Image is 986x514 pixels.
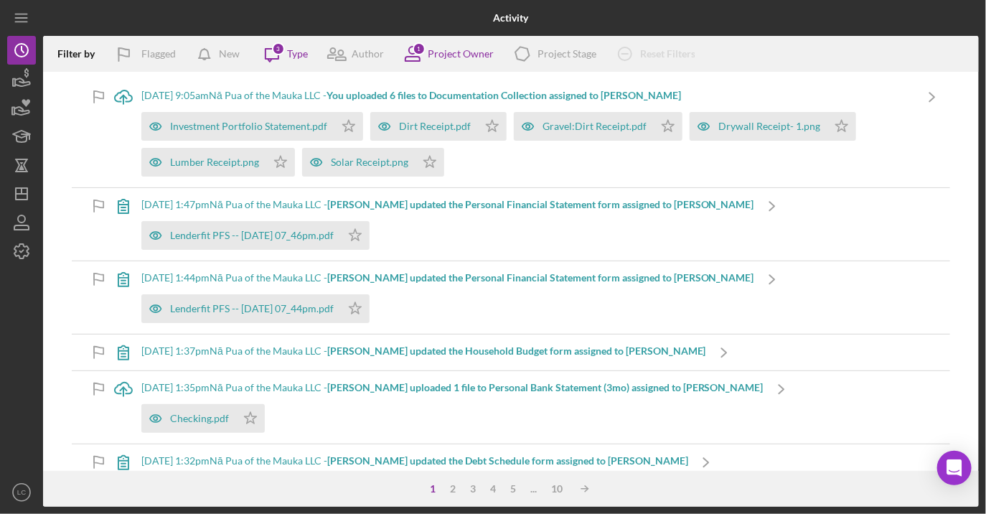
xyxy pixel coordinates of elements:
b: [PERSON_NAME] updated the Household Budget form assigned to [PERSON_NAME] [327,345,706,357]
button: Reset Filters [607,39,710,68]
div: 1 [413,42,426,55]
button: Solar Receipt.png [302,148,444,177]
div: 10 [545,483,571,495]
div: 5 [504,483,524,495]
text: LC [17,489,26,497]
div: Author [352,48,384,60]
a: [DATE] 1:44pmNā Pua of the Mauka LLC -[PERSON_NAME] updated the Personal Financial Statement form... [105,261,790,334]
button: Lumber Receipt.png [141,148,295,177]
div: 3 [464,483,484,495]
div: New [219,39,240,68]
div: Project Stage [537,48,596,60]
a: [DATE] 1:35pmNā Pua of the Mauka LLC -[PERSON_NAME] uploaded 1 file to Personal Bank Statement (3... [105,371,799,444]
b: Activity [494,12,529,24]
a: [DATE] 9:05amNā Pua of the Mauka LLC -You uploaded 6 files to Documentation Collection assigned t... [105,79,950,187]
div: Project Owner [428,48,494,60]
b: [PERSON_NAME] updated the Personal Financial Statement form assigned to [PERSON_NAME] [327,271,754,284]
div: Solar Receipt.png [331,156,408,168]
div: 1 [423,483,443,495]
div: [DATE] 1:44pm Nā Pua of the Mauka LLC - [141,272,754,284]
div: Filter by [57,48,105,60]
b: You uploaded 6 files to Documentation Collection assigned to [PERSON_NAME] [327,89,681,101]
div: Gravel:Dirt Receipt.pdf [543,121,647,132]
div: Dirt Receipt.pdf [399,121,471,132]
div: [DATE] 1:37pm Nā Pua of the Mauka LLC - [141,345,706,357]
button: New [190,39,254,68]
b: [PERSON_NAME] updated the Debt Schedule form assigned to [PERSON_NAME] [327,454,688,467]
button: Investment Portfolio Statement.pdf [141,112,363,141]
div: Type [287,48,308,60]
a: [DATE] 1:32pmNā Pua of the Mauka LLC -[PERSON_NAME] updated the Debt Schedule form assigned to [P... [105,444,724,480]
div: Lenderfit PFS -- [DATE] 07_46pm.pdf [170,230,334,241]
div: [DATE] 9:05am Nā Pua of the Mauka LLC - [141,90,914,101]
div: Lumber Receipt.png [170,156,259,168]
div: Investment Portfolio Statement.pdf [170,121,327,132]
div: [DATE] 1:47pm Nā Pua of the Mauka LLC - [141,199,754,210]
div: Reset Filters [640,39,695,68]
button: Dirt Receipt.pdf [370,112,507,141]
button: Gravel:Dirt Receipt.pdf [514,112,682,141]
b: [PERSON_NAME] updated the Personal Financial Statement form assigned to [PERSON_NAME] [327,198,754,210]
button: Checking.pdf [141,404,265,433]
a: [DATE] 1:47pmNā Pua of the Mauka LLC -[PERSON_NAME] updated the Personal Financial Statement form... [105,188,790,261]
button: Flagged [105,39,190,68]
b: [PERSON_NAME] uploaded 1 file to Personal Bank Statement (3mo) assigned to [PERSON_NAME] [327,381,764,393]
div: [DATE] 1:35pm Nā Pua of the Mauka LLC - [141,382,764,393]
div: ... [524,483,545,495]
button: Lenderfit PFS -- [DATE] 07_44pm.pdf [141,294,370,323]
div: [DATE] 1:32pm Nā Pua of the Mauka LLC - [141,455,688,467]
a: [DATE] 1:37pmNā Pua of the Mauka LLC -[PERSON_NAME] updated the Household Budget form assigned to... [105,335,742,370]
div: 3 [272,42,285,55]
button: Lenderfit PFS -- [DATE] 07_46pm.pdf [141,221,370,250]
div: 2 [443,483,464,495]
div: Checking.pdf [170,413,229,424]
div: Open Intercom Messenger [937,451,972,485]
div: Drywall Receipt- 1.png [718,121,820,132]
button: LC [7,478,36,507]
div: Flagged [141,39,176,68]
button: Drywall Receipt- 1.png [690,112,856,141]
div: 4 [484,483,504,495]
div: Lenderfit PFS -- [DATE] 07_44pm.pdf [170,303,334,314]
